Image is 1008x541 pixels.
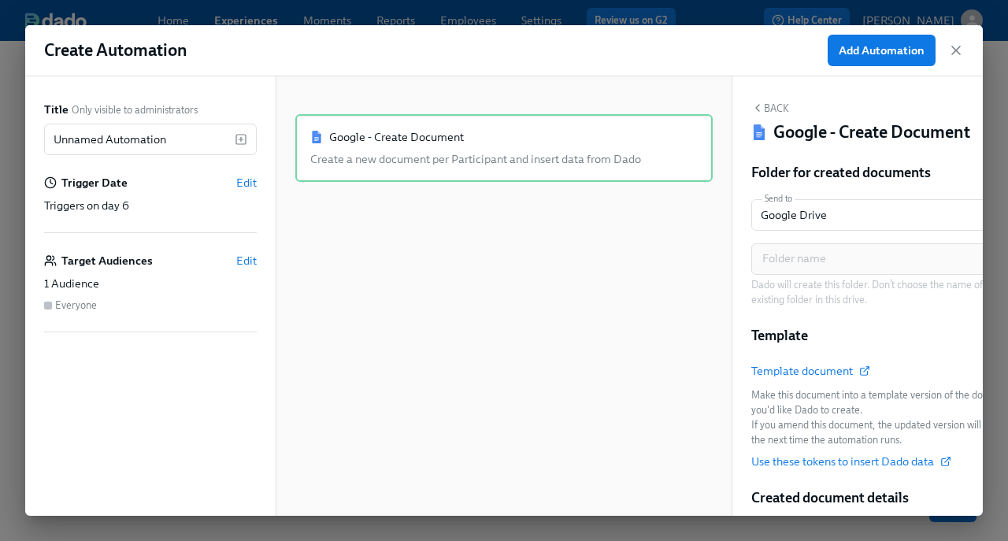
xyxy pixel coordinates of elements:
button: Edit [236,253,257,269]
svg: Insert text variable [235,133,247,146]
div: Everyone [55,298,97,313]
h1: Create Automation [44,39,187,62]
div: Google - Create DocumentCreate a new document per Participant and insert data from Dado [295,114,713,182]
h5: Template [751,326,808,345]
div: 1 Audience [44,276,257,291]
a: Template document [751,363,869,379]
div: Triggers on day 6 [44,198,257,213]
h4: Google - Create Document [773,120,970,144]
button: Edit [236,175,257,191]
span: Add Automation [839,43,925,58]
label: Title [44,102,69,117]
button: Back [751,102,789,114]
div: Target AudiencesEdit1 AudienceEveryone [44,252,257,332]
button: Add Automation [828,35,936,66]
h6: Target Audiences [61,252,153,269]
button: Use these tokens to insert Dado data [751,454,950,469]
span: Only visible to administrators [72,102,198,117]
h6: Trigger Date [61,174,128,191]
h5: Created document details [751,488,909,507]
div: Trigger DateEditTriggers on day 6 [44,174,257,233]
h5: Folder for created documents [751,163,931,182]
